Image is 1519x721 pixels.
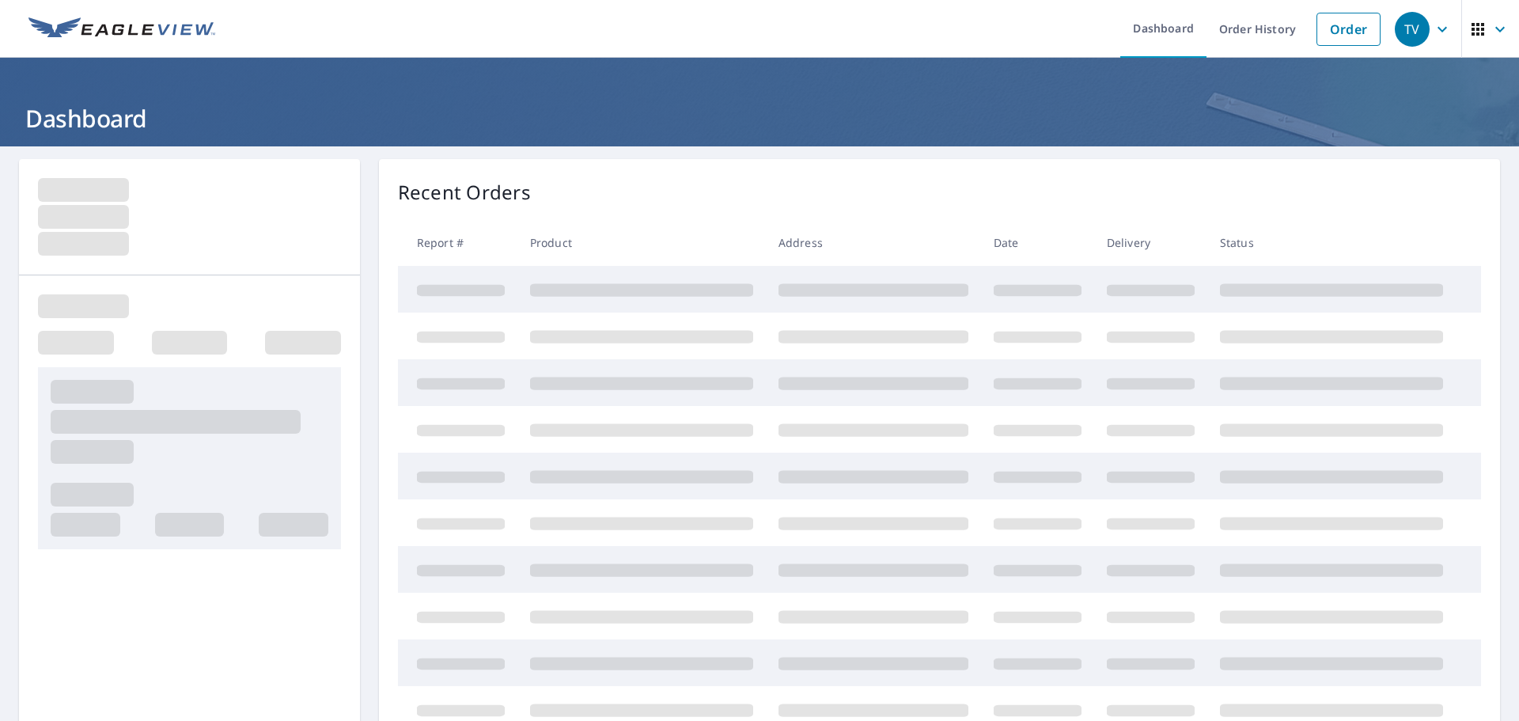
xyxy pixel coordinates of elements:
[766,219,981,266] th: Address
[1395,12,1430,47] div: TV
[28,17,215,41] img: EV Logo
[19,102,1500,135] h1: Dashboard
[398,219,517,266] th: Report #
[981,219,1094,266] th: Date
[517,219,766,266] th: Product
[1094,219,1207,266] th: Delivery
[1207,219,1456,266] th: Status
[1316,13,1381,46] a: Order
[398,178,531,207] p: Recent Orders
